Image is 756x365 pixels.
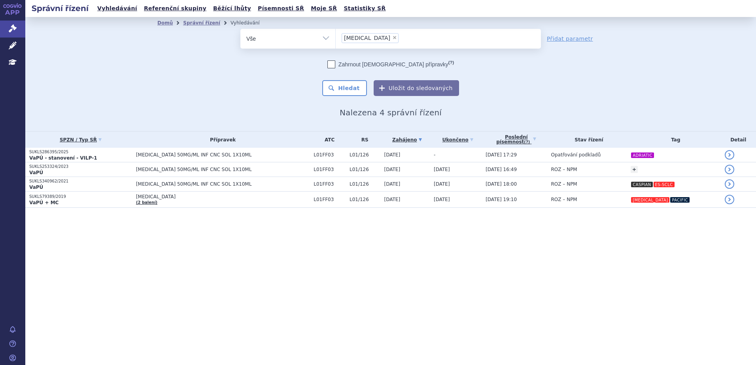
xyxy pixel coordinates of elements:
strong: VaPÚ + MC [29,200,59,205]
a: detail [725,150,734,160]
a: Přidat parametr [547,35,593,43]
span: Opatřování podkladů [551,152,601,158]
p: SUKLS340962/2021 [29,179,132,184]
span: [DATE] [384,152,401,158]
a: Správní řízení [183,20,220,26]
span: Nalezena 4 správní řízení [340,108,442,117]
a: (2 balení) [136,200,157,205]
span: [DATE] 19:10 [486,197,517,202]
h2: Správní řízení [25,3,95,14]
span: [MEDICAL_DATA] 50MG/ML INF CNC SOL 1X10ML [136,167,310,172]
i: ES-SCLC [654,182,675,187]
span: × [392,35,397,40]
span: - [434,152,435,158]
li: Vyhledávání [231,17,270,29]
span: L01/126 [350,152,380,158]
a: Poslednípísemnost(?) [486,132,547,148]
span: [DATE] 16:49 [486,167,517,172]
span: L01FF03 [314,152,346,158]
th: RS [346,132,380,148]
span: [DATE] [384,197,401,202]
strong: VaPÚ [29,184,43,190]
th: ATC [310,132,346,148]
span: [DATE] [384,181,401,187]
i: [MEDICAL_DATA] [631,197,669,203]
span: [MEDICAL_DATA] [136,194,310,199]
p: SUKLS253324/2023 [29,164,132,169]
i: PACIFIC [670,197,689,203]
span: [MEDICAL_DATA] [344,35,390,41]
i: CASPIAN [631,182,652,187]
a: detail [725,165,734,174]
span: L01/126 [350,167,380,172]
th: Přípravek [132,132,310,148]
span: [DATE] [434,167,450,172]
a: detail [725,195,734,204]
span: L01FF03 [314,181,346,187]
a: Statistiky SŘ [341,3,388,14]
span: [DATE] [434,197,450,202]
span: [MEDICAL_DATA] 50MG/ML INF CNC SOL 1X10ML [136,152,310,158]
a: Domů [157,20,173,26]
a: Zahájeno [384,134,430,145]
a: Referenční skupiny [142,3,209,14]
strong: VaPÚ [29,170,43,175]
input: [MEDICAL_DATA] [401,33,405,43]
strong: VaPÚ - stanovení - VILP-1 [29,155,97,161]
th: Stav řízení [547,132,627,148]
th: Tag [627,132,720,148]
p: SUKLS79389/2019 [29,194,132,199]
span: [DATE] 17:29 [486,152,517,158]
a: detail [725,179,734,189]
a: Ukončeno [434,134,482,145]
label: Zahrnout [DEMOGRAPHIC_DATA] přípravky [327,60,454,68]
abbr: (?) [524,140,530,145]
span: ROZ – NPM [551,167,577,172]
span: [DATE] [434,181,450,187]
span: L01FF03 [314,197,346,202]
button: Hledat [322,80,367,96]
p: SUKLS286395/2025 [29,149,132,155]
a: Moje SŘ [308,3,339,14]
span: L01/126 [350,181,380,187]
a: SPZN / Typ SŘ [29,134,132,145]
span: [DATE] 18:00 [486,181,517,187]
i: ADRIATIC [631,152,654,158]
a: Běžící lhůty [211,3,253,14]
a: Písemnosti SŘ [255,3,306,14]
span: ROZ – NPM [551,197,577,202]
a: Vyhledávání [95,3,140,14]
abbr: (?) [448,60,454,65]
a: + [631,166,638,173]
span: L01FF03 [314,167,346,172]
span: L01/126 [350,197,380,202]
span: [MEDICAL_DATA] 50MG/ML INF CNC SOL 1X10ML [136,181,310,187]
span: ROZ – NPM [551,181,577,187]
button: Uložit do sledovaných [374,80,459,96]
span: [DATE] [384,167,401,172]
